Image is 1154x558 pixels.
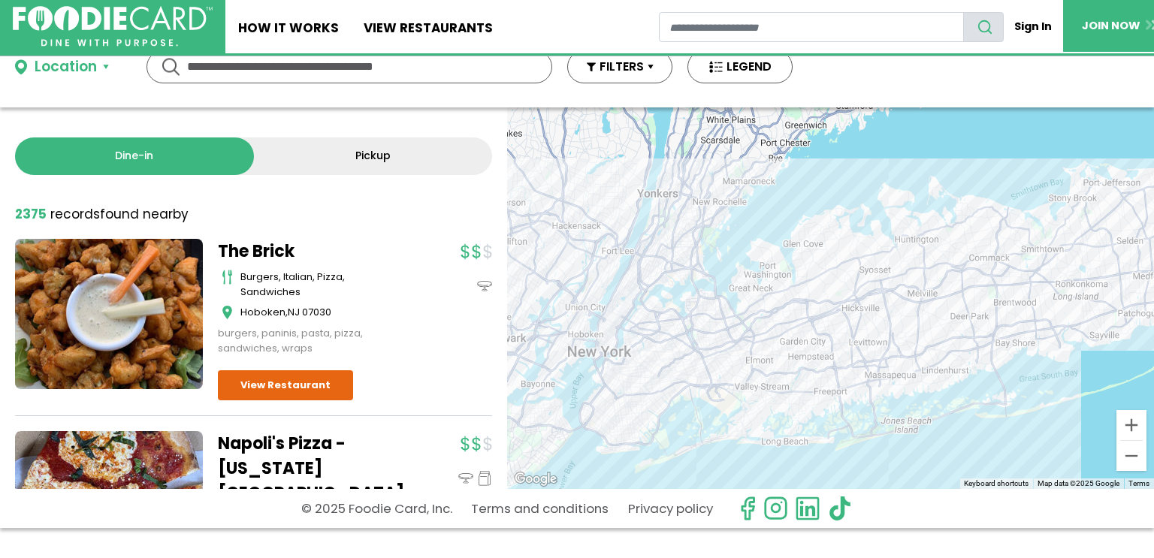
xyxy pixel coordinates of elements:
[567,50,672,83] button: FILTERS
[302,305,331,319] span: 07030
[628,496,713,522] a: Privacy policy
[240,305,406,320] div: ,
[1004,12,1063,41] a: Sign In
[1128,479,1149,487] a: Terms
[511,469,560,489] img: Google
[218,239,406,264] a: The Brick
[659,12,964,42] input: restaurant search
[827,496,853,521] img: tiktok.svg
[15,56,109,78] button: Location
[15,137,254,175] a: Dine-in
[687,50,793,83] button: LEGEND
[218,326,406,355] div: burgers, paninis, pasta, pizza, sandwiches, wraps
[218,431,406,505] a: Napoli's Pizza - [US_STATE][GEOGRAPHIC_DATA]
[1116,410,1146,440] button: Zoom in
[240,305,285,319] span: Hoboken
[301,496,452,522] p: © 2025 Foodie Card, Inc.
[13,6,213,47] img: FoodieCard; Eat, Drink, Save, Donate
[964,478,1029,489] button: Keyboard shortcuts
[477,471,492,486] img: pickup_icon.svg
[795,496,820,521] img: linkedin.svg
[240,270,406,299] div: burgers, italian, pizza, sandwiches
[254,137,493,175] a: Pickup
[50,205,100,223] span: records
[218,370,353,400] a: View Restaurant
[288,305,300,319] span: NJ
[1116,441,1146,471] button: Zoom out
[222,305,233,320] img: map_icon.svg
[471,496,609,522] a: Terms and conditions
[15,205,47,223] strong: 2375
[15,205,189,225] div: found nearby
[735,496,760,521] svg: check us out on facebook
[35,56,97,78] div: Location
[963,12,1004,42] button: search
[222,270,233,285] img: cutlery_icon.svg
[511,469,560,489] a: Open this area in Google Maps (opens a new window)
[458,471,473,486] img: dinein_icon.svg
[1038,479,1119,487] span: Map data ©2025 Google
[477,279,492,294] img: dinein_icon.svg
